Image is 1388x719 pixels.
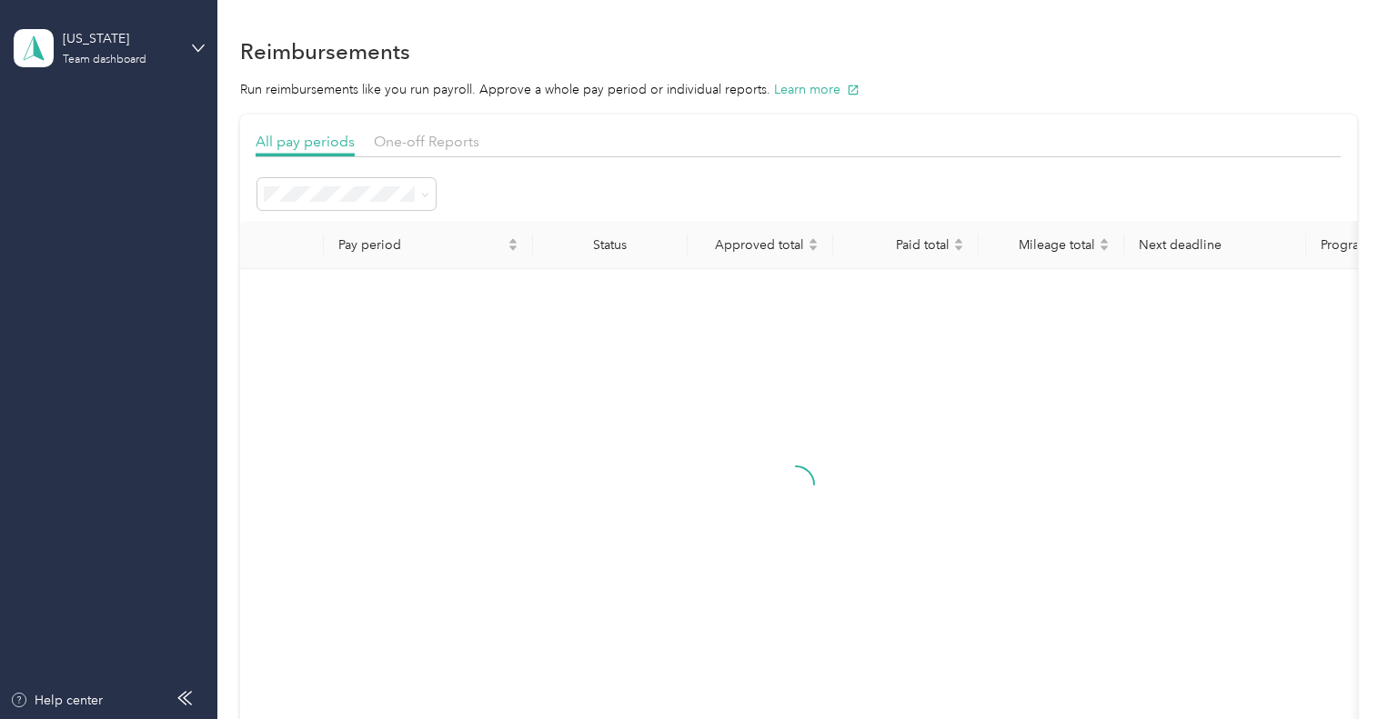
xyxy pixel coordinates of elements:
div: Team dashboard [63,55,146,65]
p: Run reimbursements like you run payroll. Approve a whole pay period or individual reports. [240,80,1357,99]
span: caret-down [953,243,964,254]
span: Paid total [848,237,950,253]
span: caret-down [808,243,819,254]
div: [US_STATE] [63,29,176,48]
span: All pay periods [256,133,355,150]
th: Mileage total [979,221,1124,269]
span: caret-up [508,235,518,246]
span: caret-up [808,235,819,246]
div: Status [548,237,673,253]
th: Next deadline [1124,221,1306,269]
button: Help center [10,691,103,710]
th: Paid total [833,221,979,269]
th: Approved total [688,221,833,269]
span: caret-up [953,235,964,246]
span: caret-down [508,243,518,254]
span: caret-down [1099,243,1110,254]
button: Learn more [774,80,860,99]
iframe: Everlance-gr Chat Button Frame [1286,617,1388,719]
th: Pay period [324,221,533,269]
span: caret-up [1099,235,1110,246]
span: Pay period [338,237,504,253]
span: Approved total [702,237,804,253]
span: Mileage total [993,237,1095,253]
span: One-off Reports [374,133,479,150]
h1: Reimbursements [240,42,410,61]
